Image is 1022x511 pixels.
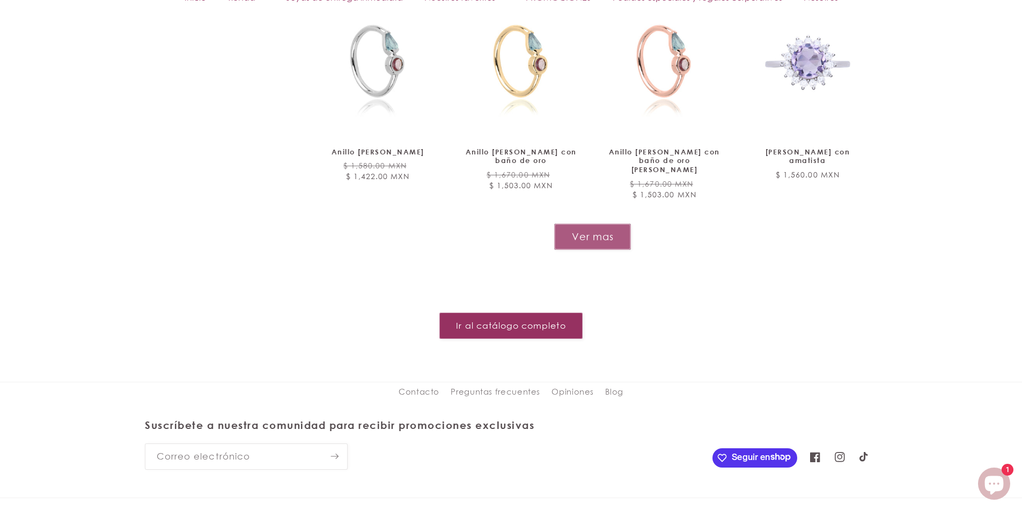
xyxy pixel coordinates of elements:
[439,313,583,339] a: Ir al catálogo completo
[552,382,594,402] a: Opiniones
[320,147,436,157] a: Anillo [PERSON_NAME]
[605,382,623,402] a: Blog
[606,147,723,175] a: Anillo [PERSON_NAME] con baño de oro [PERSON_NAME]
[554,224,631,250] button: Ver mas
[399,385,439,402] a: Contacto
[463,147,579,166] a: Anillo [PERSON_NAME] con baño de oro
[145,444,347,469] input: Correo electrónico
[451,382,540,402] a: Preguntas frecuentes
[749,147,866,166] a: [PERSON_NAME] con amatista
[322,443,347,470] button: Suscribirse
[975,468,1013,502] inbox-online-store-chat: Chat de la tienda online Shopify
[145,419,707,432] h2: Suscríbete a nuestra comunidad para recibir promociones exclusivas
